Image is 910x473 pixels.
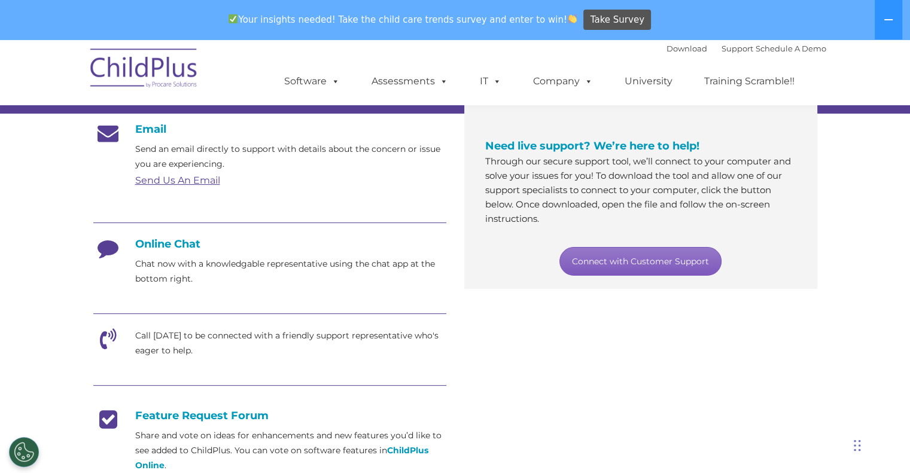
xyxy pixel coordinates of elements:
span: Your insights needed! Take the child care trends survey and enter to win! [224,8,582,31]
a: Training Scramble!! [692,69,806,93]
a: Assessments [360,69,460,93]
a: Company [521,69,605,93]
a: Support [722,44,753,53]
img: 👏 [568,14,577,23]
a: Connect with Customer Support [559,247,722,276]
iframe: Chat Widget [715,344,910,473]
h4: Online Chat [93,237,446,251]
a: ChildPlus Online [135,445,428,471]
a: University [613,69,684,93]
a: IT [468,69,513,93]
a: Schedule A Demo [756,44,826,53]
h4: Email [93,123,446,136]
font: | [666,44,826,53]
span: Take Survey [591,10,644,30]
p: Send an email directly to support with details about the concern or issue you are experiencing. [135,142,446,172]
img: ✅ [229,14,238,23]
span: Need live support? We’re here to help! [485,139,699,152]
a: Take Survey [583,10,651,30]
p: Share and vote on ideas for enhancements and new features you’d like to see added to ChildPlus. Y... [135,428,446,473]
button: Cookies Settings [9,437,39,467]
a: Send Us An Email [135,175,220,186]
a: Download [666,44,707,53]
h4: Feature Request Forum [93,409,446,422]
div: Drag [854,428,861,463]
p: Call [DATE] to be connected with a friendly support representative who's eager to help. [135,328,446,358]
p: Chat now with a knowledgable representative using the chat app at the bottom right. [135,257,446,286]
a: Software [272,69,352,93]
p: Through our secure support tool, we’ll connect to your computer and solve your issues for you! To... [485,154,796,226]
img: ChildPlus by Procare Solutions [84,40,204,100]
